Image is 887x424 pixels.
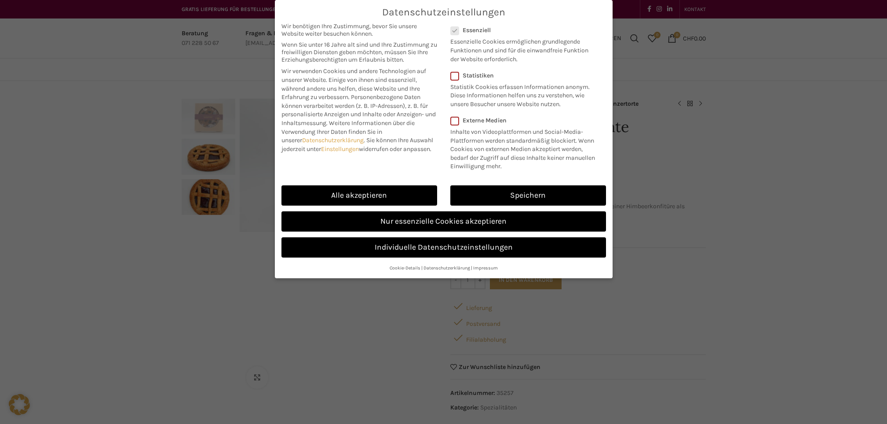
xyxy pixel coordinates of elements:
a: Alle akzeptieren [281,185,437,206]
span: Weitere Informationen über die Verwendung Ihrer Daten finden Sie in unserer . [281,119,415,144]
span: Wenn Sie unter 16 Jahre alt sind und Ihre Zustimmung zu freiwilligen Diensten geben möchten, müss... [281,41,437,63]
span: Sie können Ihre Auswahl jederzeit unter widerrufen oder anpassen. [281,136,433,153]
label: Essenziell [450,26,595,34]
label: Externe Medien [450,117,600,124]
a: Datenschutzerklärung [302,136,364,144]
a: Speichern [450,185,606,206]
p: Statistik Cookies erfassen Informationen anonym. Diese Informationen helfen uns zu verstehen, wie... [450,79,595,109]
p: Essenzielle Cookies ermöglichen grundlegende Funktionen und sind für die einwandfreie Funktion de... [450,34,595,63]
a: Datenschutzerklärung [423,265,470,271]
span: Datenschutzeinstellungen [382,7,505,18]
span: Wir benötigen Ihre Zustimmung, bevor Sie unsere Website weiter besuchen können. [281,22,437,37]
a: Cookie-Details [390,265,420,271]
p: Inhalte von Videoplattformen und Social-Media-Plattformen werden standardmäßig blockiert. Wenn Co... [450,124,600,171]
a: Einstellungen [321,145,359,153]
a: Nur essenzielle Cookies akzeptieren [281,211,606,232]
span: Personenbezogene Daten können verarbeitet werden (z. B. IP-Adressen), z. B. für personalisierte A... [281,93,436,127]
span: Wir verwenden Cookies und andere Technologien auf unserer Website. Einige von ihnen sind essenzie... [281,67,426,101]
a: Individuelle Datenschutzeinstellungen [281,237,606,258]
a: Impressum [473,265,498,271]
label: Statistiken [450,72,595,79]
